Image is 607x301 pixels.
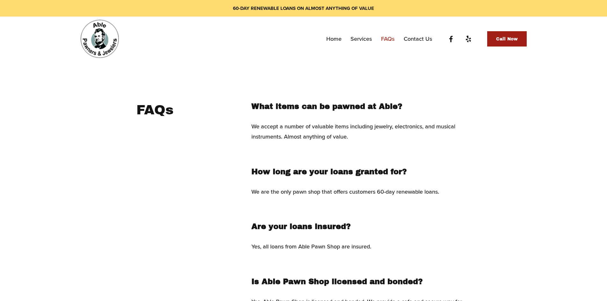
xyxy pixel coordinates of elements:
p: Yes, all loans from Able Pawn Shop are insured. [251,241,471,252]
a: Home [326,33,342,45]
strong: How long are your loans granted for? [251,168,407,176]
a: Contact Us [404,33,432,45]
a: Services [350,33,372,45]
strong: What items can be pawned at Able? [251,102,402,111]
a: Facebook [447,35,455,43]
p: We are the only pawn shop that offers customers 60-day renewable loans. [251,187,471,197]
a: FAQs [381,33,394,45]
a: Yelp [464,35,472,43]
h2: FAQs [136,101,241,119]
strong: Are your loans insured? [251,222,351,231]
p: We accept a number of valuable items including jewelry, electronics, and musical instruments. Alm... [251,121,471,142]
a: Call Now [487,31,526,47]
img: Able Pawn Shop [81,20,119,58]
strong: 60-DAY RENEWABLE LOANS ON ALMOST ANYTHING OF VALUE [233,5,374,12]
strong: Is Able Pawn Shop licensed and bonded? [251,277,423,286]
